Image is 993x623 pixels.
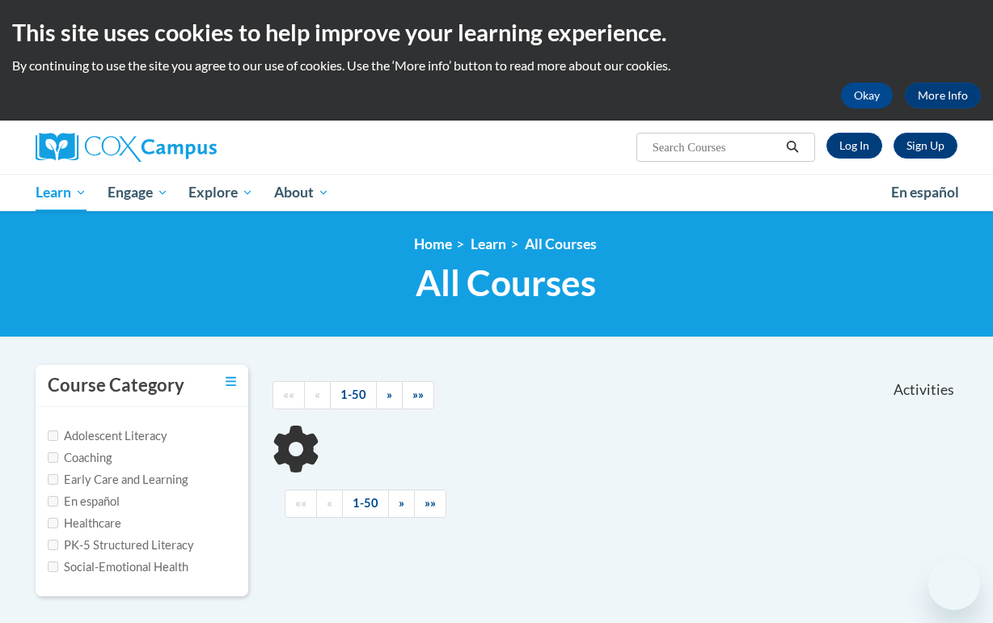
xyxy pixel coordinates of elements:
[471,235,506,252] a: Learn
[894,381,954,399] span: Activities
[48,471,188,489] label: Early Care and Learning
[285,489,317,518] a: Begining
[12,57,981,74] p: By continuing to use the site you agree to our use of cookies. Use the ‘More info’ button to read...
[273,381,305,409] a: Begining
[12,16,981,49] h2: This site uses cookies to help improve your learning experience.
[264,174,340,211] a: About
[387,388,392,401] span: »
[414,489,446,518] a: End
[905,83,981,108] a: More Info
[25,174,97,211] a: Learn
[525,235,597,252] a: All Courses
[48,518,58,528] input: Checkbox for Options
[48,540,58,550] input: Checkbox for Options
[412,388,424,401] span: »»
[48,496,58,506] input: Checkbox for Options
[36,183,87,202] span: Learn
[414,235,452,252] a: Home
[48,427,167,445] label: Adolescent Literacy
[327,496,332,510] span: «
[108,183,168,202] span: Engage
[188,183,253,202] span: Explore
[891,184,959,201] span: En español
[826,133,882,159] a: Log In
[425,496,436,510] span: »»
[416,261,596,304] span: All Courses
[48,558,188,576] label: Social-Emotional Health
[388,489,415,518] a: Next
[178,174,264,211] a: Explore
[48,373,184,398] h3: Course Category
[780,138,805,157] button: Search
[881,176,970,210] a: En español
[315,388,320,401] span: «
[316,489,343,518] a: Previous
[48,493,120,511] label: En español
[48,562,58,572] input: Checkbox for Options
[928,558,980,610] iframe: Button to launch messaging window
[97,174,179,211] a: Engage
[36,133,327,162] a: Cox Campus
[226,373,236,391] a: Toggle collapse
[283,388,294,401] span: ««
[304,381,331,409] a: Previous
[48,430,58,441] input: Checkbox for Options
[48,515,121,532] label: Healthcare
[330,381,377,409] a: 1-50
[295,496,306,510] span: ««
[36,133,217,162] img: Cox Campus
[894,133,957,159] a: Register
[342,489,389,518] a: 1-50
[48,474,58,485] input: Checkbox for Options
[399,496,404,510] span: »
[841,83,893,108] button: Okay
[23,174,970,211] div: Main menu
[274,183,329,202] span: About
[48,449,112,467] label: Coaching
[48,536,194,554] label: PK-5 Structured Literacy
[651,138,780,157] input: Search Courses
[402,381,434,409] a: End
[376,381,403,409] a: Next
[48,452,58,463] input: Checkbox for Options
